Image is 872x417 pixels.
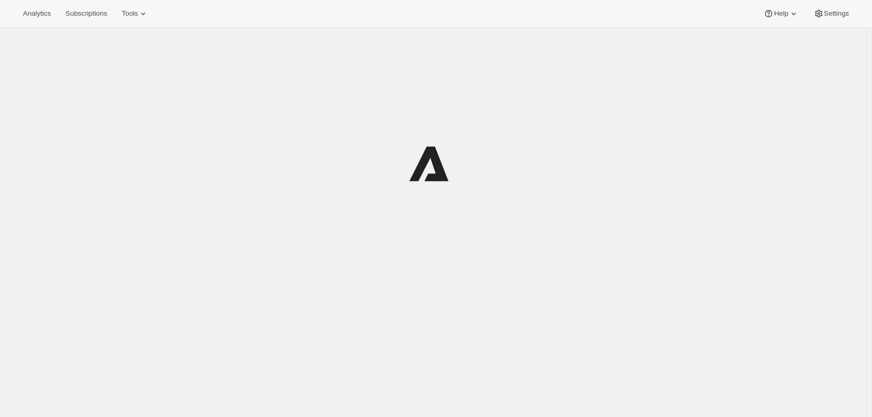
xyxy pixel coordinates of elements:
[122,9,138,18] span: Tools
[807,6,855,21] button: Settings
[17,6,57,21] button: Analytics
[65,9,107,18] span: Subscriptions
[757,6,805,21] button: Help
[23,9,51,18] span: Analytics
[115,6,155,21] button: Tools
[774,9,788,18] span: Help
[824,9,849,18] span: Settings
[59,6,113,21] button: Subscriptions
